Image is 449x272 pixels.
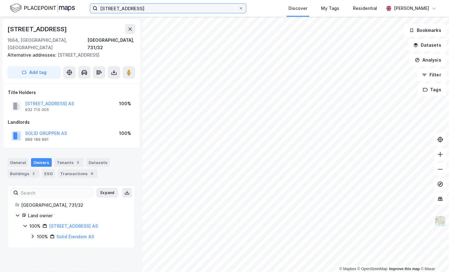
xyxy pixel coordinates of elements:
[410,54,447,66] button: Analysis
[418,242,449,272] iframe: Chat Widget
[418,84,447,96] button: Tags
[8,119,135,126] div: Landlords
[321,5,339,12] div: My Tags
[10,3,75,14] img: logo.f888ab2527a4732fd821a326f86c7f29.svg
[98,4,239,13] input: Search by address, cadastre, landlords, tenants or people
[25,107,49,112] div: 932 710 005
[7,51,130,59] div: [STREET_ADDRESS]
[87,37,135,51] div: [GEOGRAPHIC_DATA], 731/32
[28,212,127,219] div: Land owner
[288,5,307,12] div: Discover
[434,215,446,227] img: Z
[358,267,388,271] a: OpenStreetMap
[7,52,58,58] span: Alternative addresses:
[29,222,41,230] div: 100%
[42,169,55,178] div: ESG
[75,159,81,166] div: 3
[7,169,39,178] div: Buildings
[404,24,447,37] button: Bookmarks
[389,267,420,271] a: Improve this map
[408,39,447,51] button: Datasets
[7,66,61,79] button: Add tag
[119,100,131,107] div: 100%
[31,171,37,177] div: 2
[7,37,87,51] div: 1664, [GEOGRAPHIC_DATA], [GEOGRAPHIC_DATA]
[21,201,127,209] div: [GEOGRAPHIC_DATA], 731/32
[89,171,95,177] div: 6
[56,234,94,239] a: Solid Eiendom AS
[49,223,98,229] a: [STREET_ADDRESS] AS
[418,242,449,272] div: Chatt-widget
[339,267,356,271] a: Mapbox
[417,69,447,81] button: Filter
[119,130,131,137] div: 100%
[31,158,52,167] div: Owners
[394,5,429,12] div: [PERSON_NAME]
[353,5,377,12] div: Residential
[37,233,48,240] div: 100%
[18,188,92,197] input: Search
[86,158,110,167] div: Datasets
[7,158,29,167] div: General
[58,169,98,178] div: Transactions
[8,89,135,96] div: Title Holders
[25,137,49,142] div: 989 189 891
[96,188,118,198] button: Expand
[54,158,84,167] div: Tenants
[7,24,68,34] div: [STREET_ADDRESS]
